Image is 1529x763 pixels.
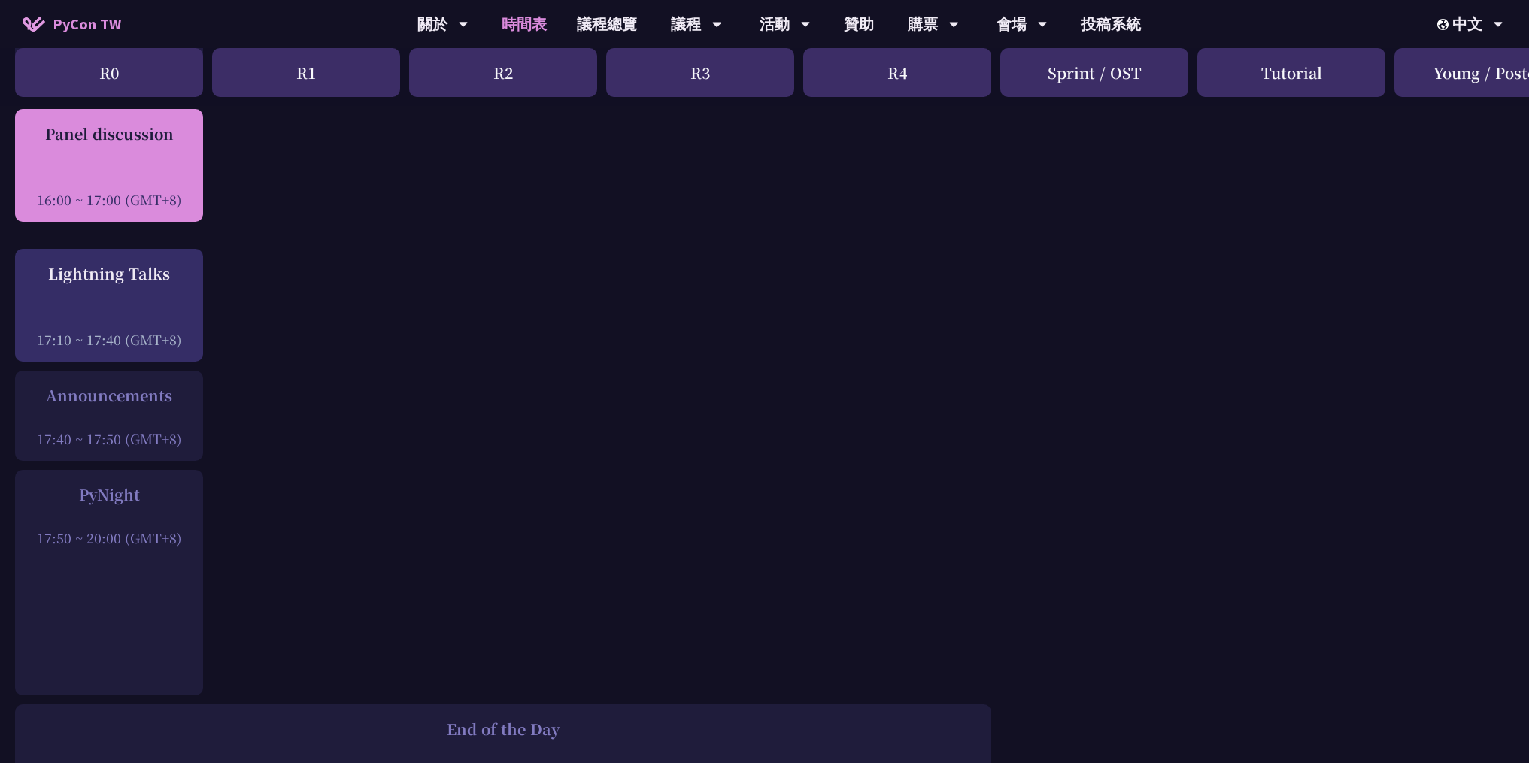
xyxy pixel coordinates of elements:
[23,262,196,285] div: Lightning Talks
[23,384,196,407] div: Announcements
[23,190,196,209] div: 16:00 ~ 17:00 (GMT+8)
[23,528,196,547] div: 17:50 ~ 20:00 (GMT+8)
[212,48,400,97] div: R1
[8,5,136,43] a: PyCon TW
[23,262,196,349] a: Lightning Talks 17:10 ~ 17:40 (GMT+8)
[1000,48,1188,97] div: Sprint / OST
[23,330,196,349] div: 17:10 ~ 17:40 (GMT+8)
[23,17,45,32] img: Home icon of PyCon TW 2025
[23,429,196,448] div: 17:40 ~ 17:50 (GMT+8)
[1197,48,1385,97] div: Tutorial
[23,483,196,506] div: PyNight
[23,123,196,209] a: Panel discussion 16:00 ~ 17:00 (GMT+8)
[53,13,121,35] span: PyCon TW
[23,123,196,145] div: Panel discussion
[15,48,203,97] div: R0
[606,48,794,97] div: R3
[803,48,991,97] div: R4
[23,718,984,740] div: End of the Day
[409,48,597,97] div: R2
[1437,19,1452,30] img: Locale Icon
